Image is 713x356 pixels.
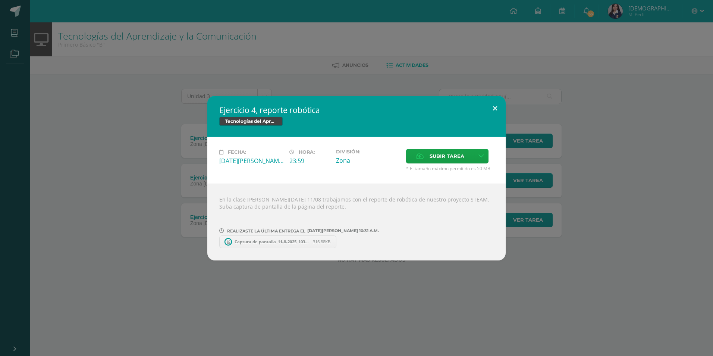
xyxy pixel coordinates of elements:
span: Captura de pantalla_11-8-2025_103125_cronopios.com.gt.jpeg [231,239,313,244]
span: Tecnologías del Aprendizaje y la Comunicación [219,117,283,126]
span: REALIZASTE LA ÚLTIMA ENTREGA EL [227,228,305,234]
span: 316.88KB [313,239,330,244]
span: Hora: [299,149,315,155]
button: Close (Esc) [484,96,506,121]
a: Captura de pantalla_11-8-2025_103125_cronopios.com.gt.jpeg 316.88KB [219,235,336,248]
span: Subir tarea [430,149,464,163]
label: División: [336,149,400,154]
h2: Ejercicio 4, reporte robótica [219,105,494,115]
span: [DATE][PERSON_NAME] 10:31 A.M. [305,231,379,231]
span: * El tamaño máximo permitido es 50 MB [406,165,494,172]
div: 23:59 [289,157,330,165]
div: Zona [336,156,400,165]
span: Fecha: [228,149,246,155]
div: En la clase [PERSON_NAME][DATE] 11/08 trabajamos con el reporte de robótica de nuestro proyecto S... [207,184,506,260]
div: [DATE][PERSON_NAME] [219,157,283,165]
